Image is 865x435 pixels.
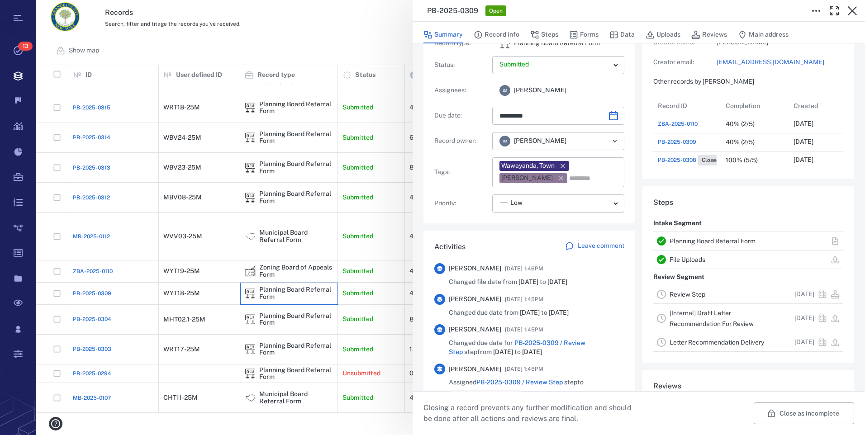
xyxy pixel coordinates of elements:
span: [DATE] 1:45PM [505,324,543,335]
div: [PERSON_NAME] [501,174,553,183]
a: Planning Board Referral Form [670,237,756,245]
a: PB-2025-0308Closed [658,155,723,165]
button: Close as incomplete [754,402,854,424]
p: Planning Board Referral Form [514,39,600,48]
span: Changed due date for step from to [449,339,624,356]
span: Assigned step to [449,378,584,387]
div: Completion [721,97,789,115]
button: Open [608,135,621,147]
p: Other records by [PERSON_NAME] [653,77,843,86]
button: Reviews [691,26,727,43]
a: PB-2025-0309 / Review Step [476,378,563,386]
span: [DATE] 1:45PM [505,364,543,374]
p: Intake Segment [653,215,702,232]
a: File Uploads [670,256,705,263]
button: Toggle to Edit Boxes [807,2,825,20]
span: [DATE] [520,309,540,316]
div: 40% (2/5) [726,121,755,128]
span: PB-2025-0308 [658,156,696,164]
span: [PERSON_NAME] [449,325,501,334]
button: Main address [738,26,789,43]
h3: PB-2025-0309 [427,5,478,16]
div: Wawayanda, Town [501,161,555,170]
div: Completion [726,93,760,118]
div: Citizen infoCreator name:[PERSON_NAME]Creator email:[EMAIL_ADDRESS][DOMAIN_NAME]Other records by ... [642,9,854,186]
span: [PERSON_NAME] [449,264,501,273]
button: Forms [569,26,599,43]
p: Closing a record prevents any further modification and should be done after all actions and revie... [423,402,639,424]
p: Due date : [434,111,489,120]
a: Letter Recommendation Delivery [670,339,764,346]
img: icon Planning Board Referral Form [499,38,510,49]
span: [DATE] [493,348,513,355]
p: Tags : [434,168,489,177]
span: Open [487,7,504,15]
button: Uploads [646,26,680,43]
span: [DATE] 1:45PM [505,294,543,305]
button: Toggle Fullscreen [825,2,843,20]
div: ReviewsThere is nothing here yet [642,370,854,428]
button: Record info [474,26,519,43]
a: ZBA-2025-0110 [658,120,698,128]
span: [DATE] 1:46PM [505,263,543,274]
span: [PERSON_NAME] [449,295,501,304]
div: Record infoRecord type:icon Planning Board Referral FormPlanning Board Referral FormStatus:Assign... [423,9,635,231]
h6: Reviews [653,381,843,392]
p: Record owner : [434,137,489,146]
p: [DATE] [794,314,814,323]
p: [DATE] [794,156,813,165]
div: Record ID [653,97,721,115]
p: [DATE] [794,137,813,147]
a: [EMAIL_ADDRESS][DOMAIN_NAME] [717,58,843,67]
button: Data [609,26,635,43]
div: Created [794,93,818,118]
p: Review Segment [653,269,704,285]
div: Record ID [658,93,687,118]
a: PB-2025-0309 / Review Step [449,339,585,355]
p: Assignees : [434,86,489,95]
button: Summary [423,26,463,43]
span: [PERSON_NAME] [514,86,566,95]
p: Record type : [434,39,489,48]
div: Created [789,97,857,115]
p: Creator email: [653,58,717,67]
div: J M [499,85,510,96]
h6: Activities [434,241,466,252]
button: Steps [530,26,558,43]
p: [DATE] [794,290,814,299]
span: 13 [18,42,33,51]
div: StepsIntake SegmentPlanning Board Referral FormFile UploadsReview SegmentReview Step[DATE][Intern... [642,186,854,370]
span: [DATE] [547,278,567,285]
button: Choose date, selected date is Sep 13, 2025 [604,107,623,125]
span: [PERSON_NAME] [514,137,566,146]
p: Leave comment [578,241,624,251]
span: [DATE] [549,309,569,316]
span: Changed file date from to [449,278,567,287]
p: Submitted [499,60,610,69]
div: Planning Board Referral Form [499,38,510,49]
p: [DATE] [794,338,814,347]
button: Close [843,2,861,20]
a: Leave comment [565,241,624,252]
span: [DATE] [522,348,542,355]
p: Status : [434,61,489,70]
span: Help [20,6,39,14]
a: PB-2025-0309 [658,138,696,146]
span: Closed [700,156,721,164]
span: Changed due date from to [449,308,569,317]
div: 40% (2/5) [726,139,755,146]
p: [DATE] [794,119,813,128]
div: J M [499,136,510,147]
h6: Steps [653,197,843,208]
span: [PERSON_NAME] [449,365,501,374]
span: Low [510,199,523,208]
a: [Internal] Draft Letter Recommendation For Review [670,309,754,327]
p: Priority : [434,199,489,208]
div: 100% (5/5) [726,157,758,164]
span: [DATE] [518,278,538,285]
a: Review Step [670,291,705,298]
